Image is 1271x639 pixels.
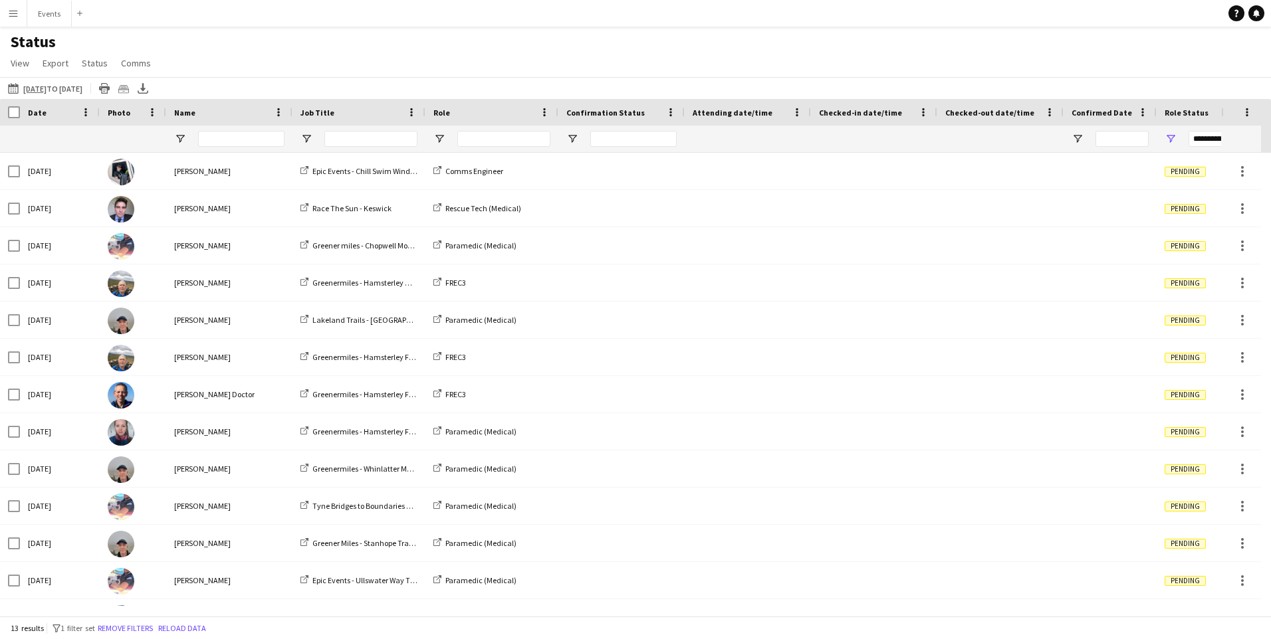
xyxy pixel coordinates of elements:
span: Pending [1165,502,1206,511]
button: Remove filters [95,621,156,636]
input: Confirmed Date Filter Input [1096,131,1149,147]
a: Lakeland Trails - [GEOGRAPHIC_DATA] [300,315,443,325]
a: Greenermiles - Whinlatter Moon Runner [300,464,445,474]
span: Lakeland Trails - [GEOGRAPHIC_DATA] [312,315,443,325]
span: [PERSON_NAME] [174,575,231,585]
a: Greenermiles - Hamsterley Forest Half Marathon [300,352,476,362]
img: Harriet Burkitt [108,419,134,446]
button: Open Filter Menu [300,133,312,145]
a: Greenermiles - Hamsterley Moon Runner [300,278,449,288]
span: Race The Sun - Keswick [312,203,392,213]
span: Attending date/time [693,108,772,118]
span: Export [43,57,68,69]
div: [DATE] [20,190,100,227]
img: STEFAN MILANEC [108,345,134,371]
a: View [5,54,35,72]
div: [DATE] [20,488,100,524]
span: Paramedic (Medical) [445,501,517,511]
span: Checked-out date/time [945,108,1034,118]
a: FREC3 [433,352,466,362]
span: [PERSON_NAME] Doctor [174,389,255,399]
span: [PERSON_NAME] [174,315,231,325]
span: [PERSON_NAME] [174,352,231,362]
button: Events [27,1,72,27]
button: Open Filter Menu [566,133,578,145]
span: Role [433,108,450,118]
a: Comms Engineer [433,166,503,176]
app-action-btn: Crew files as ZIP [116,80,132,96]
span: Epic Events - Ullswater Way T10, T20 and Ultra [312,575,468,585]
app-action-btn: Print [96,80,112,96]
span: [PERSON_NAME] [174,203,231,213]
span: Pending [1165,167,1206,177]
div: [DATE] [20,153,100,189]
span: Name [174,108,195,118]
button: Open Filter Menu [433,133,445,145]
span: Greenermiles - Whinlatter Moon Runner [312,464,445,474]
span: Pending [1165,576,1206,586]
div: [DATE] [20,413,100,450]
a: Epic Events - Ullswater Way T10, T20 and Ultra [300,575,468,585]
span: Comms [121,57,151,69]
span: Greenermiles - Hamsterley Forest Half Marathon [312,389,476,399]
span: Paramedic (Medical) [445,538,517,548]
button: Open Filter Menu [1165,133,1177,145]
a: Paramedic (Medical) [433,240,517,250]
div: [DATE] [20,562,100,598]
span: Greenermiles - Hamsterley Moon Runner [312,278,449,288]
span: Tyne Bridges to Boundaries Ultra [312,501,423,511]
span: FREC3 [445,278,466,288]
a: Greenermiles - Hamsterley Forest Half Marathon [300,389,476,399]
span: [PERSON_NAME] [174,464,231,474]
span: Pending [1165,427,1206,437]
button: Open Filter Menu [1072,133,1084,145]
div: [DATE] [20,302,100,338]
a: FREC3 [433,389,466,399]
button: [DATE]to [DATE] [5,80,85,96]
span: Job Title [300,108,334,118]
span: Confirmation Status [566,108,645,118]
span: Paramedic (Medical) [445,240,517,250]
span: Photo [108,108,130,118]
span: 1 filter set [60,623,95,633]
span: [PERSON_NAME] [174,538,231,548]
div: [DATE] [20,599,100,636]
span: Pending [1165,390,1206,400]
img: Ronnie Doctor [108,382,134,409]
span: Epic Events - Chill Swim Windermere Comms [312,166,463,176]
span: Greenermiles - Hamsterley Forest Half Marathon [312,352,476,362]
span: Greener miles - Chopwell Moon Runner [312,240,442,250]
img: adam sage [108,159,134,185]
a: Export [37,54,74,72]
a: FREC3 [433,278,466,288]
span: Role Status [1165,108,1209,118]
div: [DATE] [20,450,100,487]
a: Paramedic (Medical) [433,538,517,548]
div: [DATE] [20,376,100,412]
span: Comms Engineer [445,166,503,176]
div: [DATE] [20,525,100,561]
span: FREC3 [445,352,466,362]
span: Confirmed Date [1072,108,1132,118]
app-action-btn: Export XLSX [135,80,151,96]
span: Greener Miles - Stanhope Trail Race - Vehicle Crew [312,538,479,548]
a: Comms [116,54,156,72]
span: [PERSON_NAME] [174,501,231,511]
div: [DATE] [20,339,100,375]
a: Greener miles - Chopwell Moon Runner [300,240,442,250]
a: Greenermiles - Hamsterley Forest Half Marathon [300,426,476,436]
tcxspan: Call 18-08-2025 via 3CX [23,84,47,94]
span: Status [82,57,108,69]
input: Job Title Filter Input [324,131,417,147]
span: Pending [1165,316,1206,325]
a: Paramedic (Medical) [433,315,517,325]
a: Tyne Bridges to Boundaries Ultra [300,501,423,511]
span: Pending [1165,464,1206,474]
span: Paramedic (Medical) [445,426,517,436]
span: Pending [1165,539,1206,549]
span: Pending [1165,353,1206,363]
div: [DATE] [20,264,100,301]
span: Pending [1165,204,1206,214]
span: Pending [1165,278,1206,288]
button: Open Filter Menu [174,133,186,145]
